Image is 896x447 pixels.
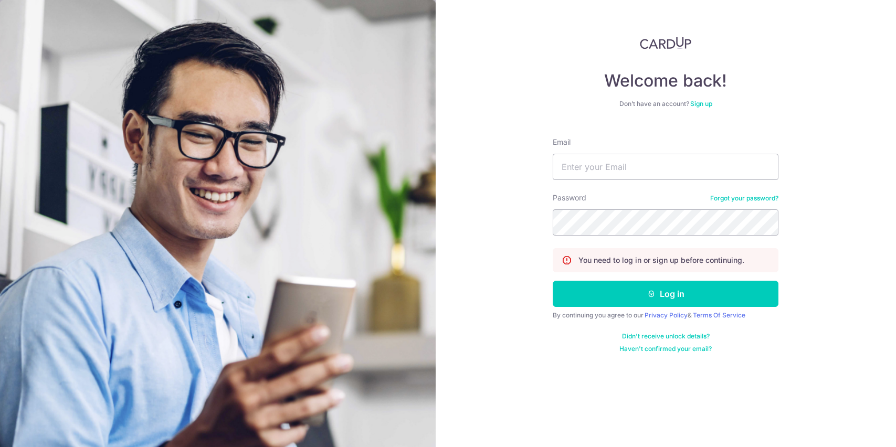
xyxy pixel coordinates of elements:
[690,100,712,108] a: Sign up
[619,345,712,353] a: Haven't confirmed your email?
[553,100,778,108] div: Don’t have an account?
[553,281,778,307] button: Log in
[693,311,745,319] a: Terms Of Service
[578,255,744,265] p: You need to log in or sign up before continuing.
[553,154,778,180] input: Enter your Email
[553,70,778,91] h4: Welcome back!
[640,37,691,49] img: CardUp Logo
[622,332,710,340] a: Didn't receive unlock details?
[645,311,688,319] a: Privacy Policy
[553,311,778,320] div: By continuing you agree to our &
[553,193,586,203] label: Password
[553,137,571,147] label: Email
[710,194,778,203] a: Forgot your password?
